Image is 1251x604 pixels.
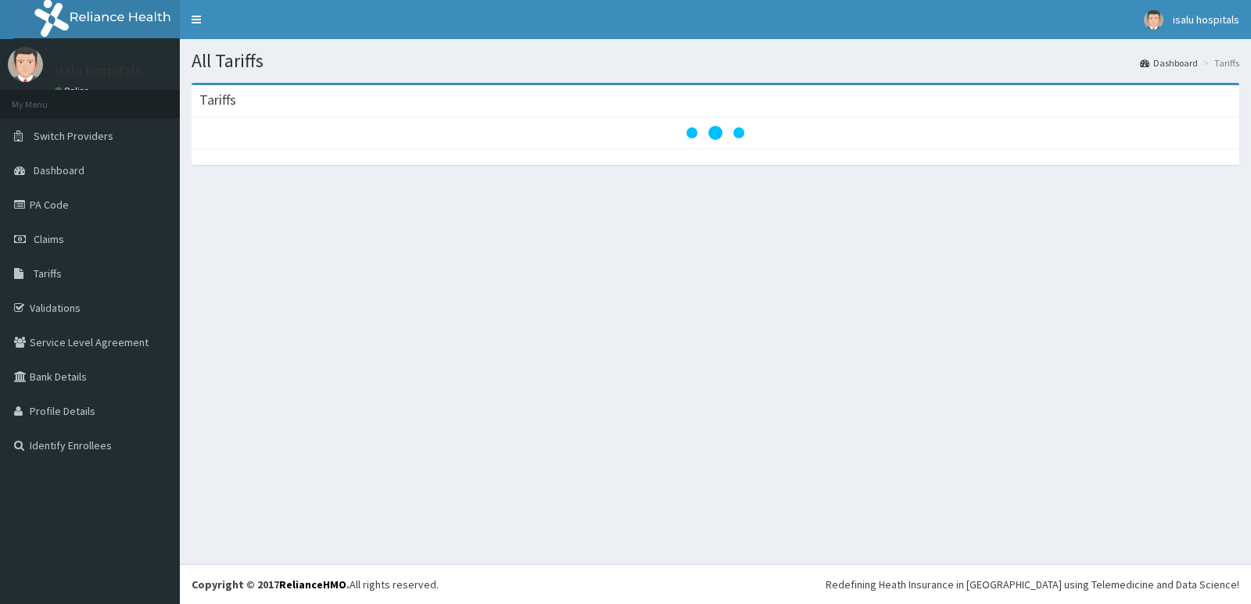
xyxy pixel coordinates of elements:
[8,47,43,82] img: User Image
[192,577,349,591] strong: Copyright © 2017 .
[1173,13,1239,27] span: isalu hospitals
[279,577,346,591] a: RelianceHMO
[55,63,142,77] p: isalu hospitals
[192,51,1239,71] h1: All Tariffs
[34,163,84,177] span: Dashboard
[34,129,113,143] span: Switch Providers
[1199,56,1239,70] li: Tariffs
[1140,56,1198,70] a: Dashboard
[684,102,747,164] svg: audio-loading
[180,564,1251,604] footer: All rights reserved.
[199,93,236,107] h3: Tariffs
[34,232,64,246] span: Claims
[826,577,1239,592] div: Redefining Heath Insurance in [GEOGRAPHIC_DATA] using Telemedicine and Data Science!
[55,85,92,96] a: Online
[1144,10,1163,30] img: User Image
[34,266,62,281] span: Tariffs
